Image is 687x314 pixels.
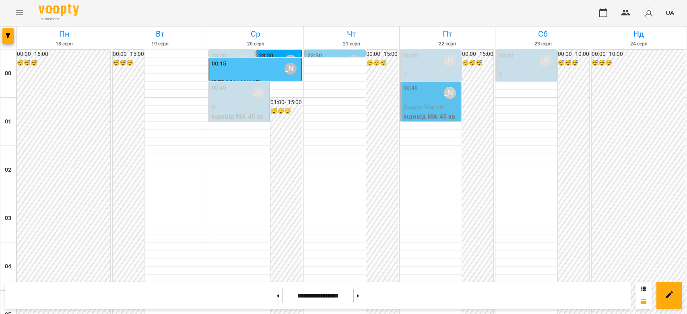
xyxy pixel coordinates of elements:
[17,59,110,68] h6: 😴😴😴
[403,51,418,60] label: 00:00
[5,214,11,223] h6: 03
[305,40,398,48] h6: 21 серп
[592,40,685,48] h6: 24 серп
[212,79,260,86] span: [PERSON_NAME]
[497,40,590,48] h6: 23 серп
[540,55,552,67] div: Бондарєва Валерія
[401,28,494,40] h6: Пт
[212,51,227,60] label: 23:30
[401,40,494,48] h6: 22 серп
[403,80,459,99] p: індивід МА 45 хв ([PERSON_NAME])
[5,262,11,271] h6: 04
[237,55,250,67] div: Бондарєва Валерія
[252,87,264,99] div: Бондарєва Валерія
[18,40,111,48] h6: 18 серп
[5,69,11,78] h6: 00
[39,16,79,22] span: For Business
[212,102,268,112] p: 0
[209,28,302,40] h6: Ср
[462,59,493,68] h6: 😴😴😴
[113,50,144,59] h6: 00:00 - 15:00
[18,28,111,40] h6: Пн
[113,59,144,68] h6: 😴😴😴
[592,59,685,68] h6: 😴😴😴
[366,50,398,59] h6: 00:00 - 15:00
[444,55,456,67] div: Бондарєва Валерія
[285,63,297,75] div: Бондарєва Валерія
[462,50,493,59] h6: 00:00 - 15:00
[666,8,674,17] span: UA
[643,7,654,18] img: avatar_s.png
[558,59,589,68] h6: 😴😴😴
[285,55,297,67] div: Бондарєва Валерія
[17,50,110,59] h6: 00:00 - 15:00
[5,166,11,174] h6: 02
[403,112,459,121] p: індивід МА 45 хв
[403,84,418,92] label: 00:45
[113,28,206,40] h6: Вт
[270,107,302,116] h6: 😴😴😴
[499,80,555,99] p: індивід МА 45 хв ([PERSON_NAME])
[348,55,360,67] div: Бондарєва Валерія
[212,112,268,131] p: індивід МА 45 хв ([PERSON_NAME])
[5,117,11,126] h6: 01
[259,51,274,60] label: 23:30
[592,28,685,40] h6: Нд
[209,40,302,48] h6: 20 серп
[366,59,398,68] h6: 😴😴😴
[662,5,677,20] button: UA
[305,28,398,40] h6: Чт
[558,50,589,59] h6: 00:00 - 10:00
[403,70,459,80] p: 0
[10,3,29,23] button: Menu
[444,87,456,99] div: Бондарєва Валерія
[270,98,302,107] h6: 01:00 - 15:00
[212,60,227,68] label: 00:15
[592,50,685,59] h6: 00:00 - 10:00
[497,28,590,40] h6: Сб
[499,51,514,60] label: 00:00
[212,84,227,92] label: 00:45
[113,40,206,48] h6: 19 серп
[39,4,79,16] img: Voopty Logo
[403,103,444,111] span: Ващук Матей
[307,51,322,60] label: 23:30
[499,70,555,80] p: 0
